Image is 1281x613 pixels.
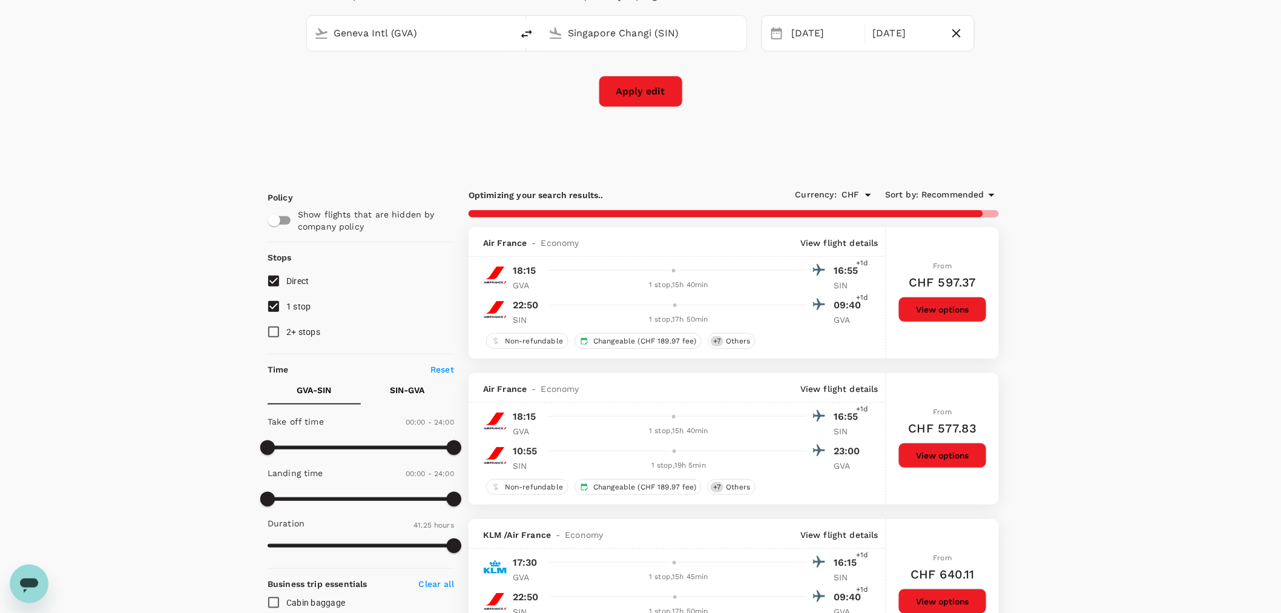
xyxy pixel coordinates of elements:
[599,76,683,107] button: Apply edit
[711,482,723,492] span: + 7
[857,549,869,562] span: +1d
[708,479,756,495] div: +7Others
[834,460,864,472] p: GVA
[268,363,289,376] p: Time
[297,384,332,396] p: GVA - SIN
[406,469,454,478] span: 00:00 - 24:00
[513,298,539,313] p: 22:50
[483,297,507,322] img: AF
[513,409,536,424] p: 18:15
[860,187,877,204] button: Open
[268,253,292,262] strong: Stops
[268,579,367,589] strong: Business trip essentials
[721,482,755,492] span: Others
[513,279,543,291] p: GVA
[513,571,543,583] p: GVA
[483,263,507,287] img: AF
[483,529,551,541] span: KLM / Air France
[513,555,538,570] p: 17:30
[738,31,740,34] button: Open
[483,237,527,249] span: Air France
[868,22,944,45] div: [DATE]
[909,419,977,438] h6: CHF 577.83
[909,273,976,292] h6: CHF 597.37
[834,444,864,459] p: 23:00
[550,425,807,437] div: 1 stop , 15h 40min
[857,257,869,270] span: +1d
[721,336,755,346] span: Others
[541,237,579,249] span: Economy
[834,555,864,570] p: 16:15
[885,188,918,202] span: Sort by :
[550,460,807,472] div: 1 stop , 19h 5min
[298,208,446,233] p: Show flights that are hidden by company policy
[800,237,878,249] p: View flight details
[541,383,579,395] span: Economy
[406,418,454,426] span: 00:00 - 24:00
[419,578,454,590] p: Clear all
[483,383,527,395] span: Air France
[512,19,541,48] button: delete
[500,482,568,492] span: Non-refundable
[469,189,734,201] p: Optimizing your search results..
[268,517,305,529] p: Duration
[834,314,864,326] p: GVA
[857,584,869,596] span: +1d
[898,443,987,468] button: View options
[483,409,507,433] img: AF
[500,336,568,346] span: Non-refundable
[286,276,309,286] span: Direct
[390,384,425,396] p: SIN - GVA
[550,314,807,326] div: 1 stop , 17h 50min
[550,571,807,583] div: 1 stop , 15h 45min
[857,292,869,304] span: +1d
[834,409,864,424] p: 16:55
[430,363,454,376] p: Reset
[568,24,721,42] input: Going to
[834,590,864,605] p: 09:40
[286,327,320,337] span: 2+ stops
[588,336,701,346] span: Changeable (CHF 189.97 fee)
[513,460,543,472] p: SIN
[10,565,48,603] iframe: Button to launch messaging window
[483,555,507,579] img: KL
[834,571,864,583] p: SIN
[550,279,807,291] div: 1 stop , 15h 40min
[513,444,538,459] p: 10:55
[513,263,536,278] p: 18:15
[934,554,952,562] span: From
[268,467,323,479] p: Landing time
[921,188,984,202] span: Recommended
[527,383,541,395] span: -
[857,403,869,416] span: +1d
[575,333,702,349] div: Changeable (CHF 189.97 fee)
[334,24,487,42] input: Depart from
[551,529,565,541] span: -
[834,263,864,278] p: 16:55
[513,314,543,326] p: SIN
[800,529,878,541] p: View flight details
[527,237,541,249] span: -
[800,383,878,395] p: View flight details
[834,279,864,291] p: SIN
[575,479,702,495] div: Changeable (CHF 189.97 fee)
[483,443,507,468] img: AF
[934,408,952,416] span: From
[708,333,756,349] div: +7Others
[565,529,603,541] span: Economy
[486,479,568,495] div: Non-refundable
[711,336,723,346] span: + 7
[486,333,568,349] div: Non-refundable
[268,416,324,428] p: Take off time
[268,191,278,204] p: Policy
[795,188,837,202] span: Currency :
[934,262,952,270] span: From
[413,521,454,529] span: 41.25 hours
[504,31,506,34] button: Open
[513,425,543,437] p: GVA
[286,598,345,608] span: Cabin baggage
[513,590,539,605] p: 22:50
[286,302,311,311] span: 1 stop
[786,22,863,45] div: [DATE]
[898,297,987,322] button: View options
